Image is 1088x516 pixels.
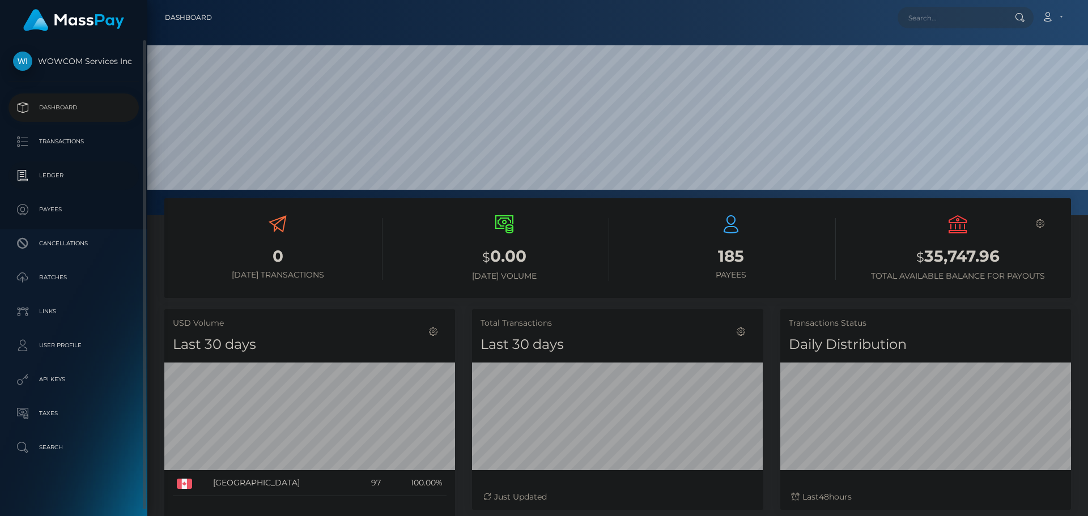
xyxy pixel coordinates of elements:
[23,9,124,31] img: MassPay Logo
[789,335,1062,355] h4: Daily Distribution
[8,297,139,326] a: Links
[8,399,139,428] a: Taxes
[357,470,384,496] td: 97
[13,235,134,252] p: Cancellations
[13,133,134,150] p: Transactions
[626,245,836,267] h3: 185
[8,195,139,224] a: Payees
[13,52,32,71] img: WOWCOM Services Inc
[8,433,139,462] a: Search
[8,229,139,258] a: Cancellations
[13,269,134,286] p: Batches
[399,245,609,268] h3: 0.00
[399,271,609,281] h6: [DATE] Volume
[8,263,139,292] a: Batches
[13,303,134,320] p: Links
[173,270,382,280] h6: [DATE] Transactions
[916,249,924,265] small: $
[8,331,139,360] a: User Profile
[385,470,447,496] td: 100.00%
[173,245,382,267] h3: 0
[165,6,212,29] a: Dashboard
[898,7,1004,28] input: Search...
[173,335,447,355] h4: Last 30 days
[13,337,134,354] p: User Profile
[481,318,754,329] h5: Total Transactions
[13,405,134,422] p: Taxes
[626,270,836,280] h6: Payees
[481,335,754,355] h4: Last 30 days
[789,318,1062,329] h5: Transactions Status
[13,371,134,388] p: API Keys
[13,167,134,184] p: Ledger
[13,201,134,218] p: Payees
[8,365,139,394] a: API Keys
[8,56,139,66] span: WOWCOM Services Inc
[819,492,829,502] span: 48
[853,245,1062,268] h3: 35,747.96
[8,127,139,156] a: Transactions
[792,491,1060,503] div: Last hours
[173,318,447,329] h5: USD Volume
[482,249,490,265] small: $
[853,271,1062,281] h6: Total Available Balance for Payouts
[13,99,134,116] p: Dashboard
[8,93,139,122] a: Dashboard
[209,470,357,496] td: [GEOGRAPHIC_DATA]
[177,479,192,489] img: CA.png
[8,161,139,190] a: Ledger
[483,491,751,503] div: Just Updated
[13,439,134,456] p: Search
